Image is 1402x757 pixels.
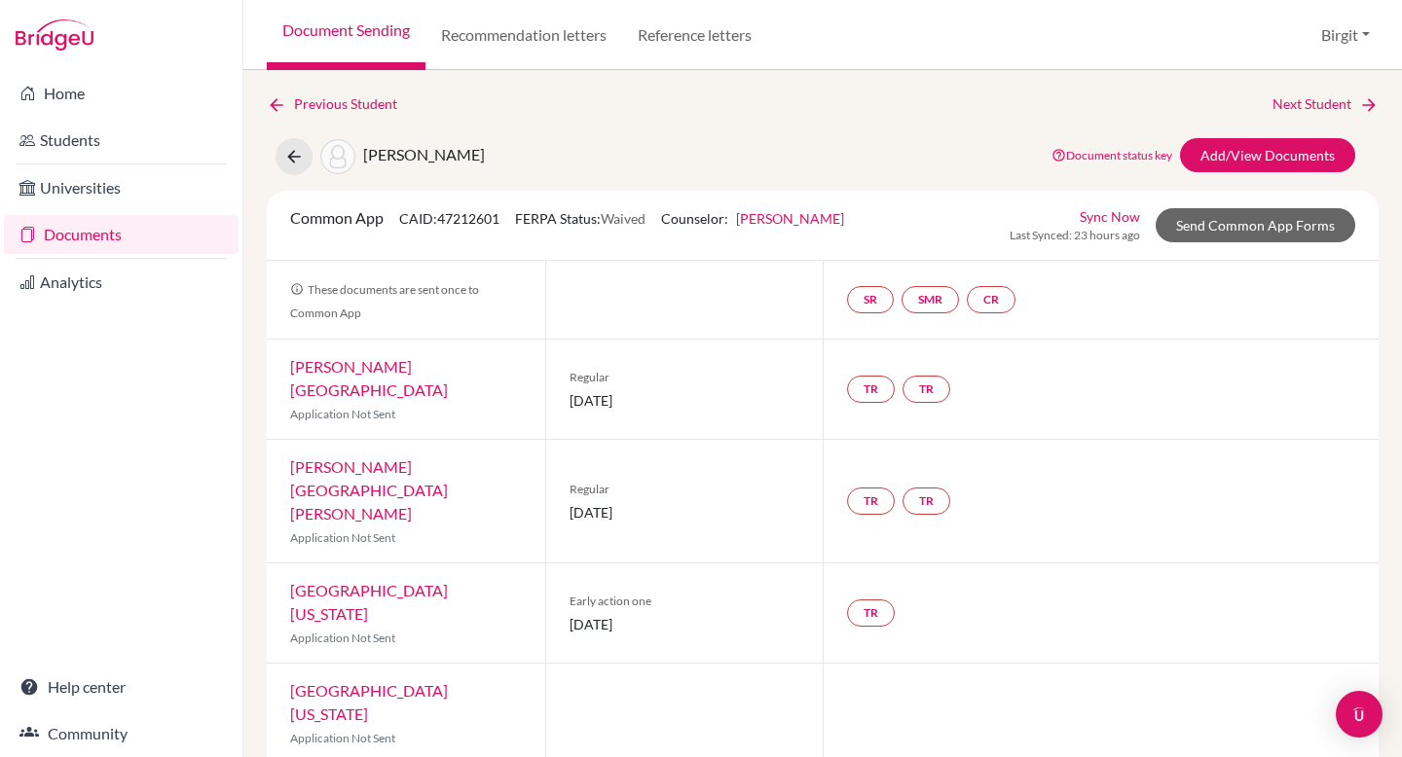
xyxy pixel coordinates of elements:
[290,457,448,523] a: [PERSON_NAME][GEOGRAPHIC_DATA][PERSON_NAME]
[847,599,895,627] a: TR
[847,376,895,403] a: TR
[290,530,395,545] span: Application Not Sent
[903,376,950,403] a: TR
[1180,138,1355,172] a: Add/View Documents
[290,208,384,227] span: Common App
[967,286,1015,313] a: CR
[601,210,646,227] span: Waived
[570,481,800,498] span: Regular
[515,210,646,227] span: FERPA Status:
[570,614,800,634] span: [DATE]
[1010,227,1140,244] span: Last Synced: 23 hours ago
[903,487,950,515] a: TR
[290,631,395,645] span: Application Not Sent
[847,487,895,515] a: TR
[4,215,239,254] a: Documents
[290,282,479,320] span: These documents are sent once to Common App
[1312,17,1379,54] button: Birgit
[1051,148,1172,162] a: Document status key
[570,390,800,411] span: [DATE]
[1156,208,1355,242] a: Send Common App Forms
[267,93,413,115] a: Previous Student
[661,210,844,227] span: Counselor:
[1273,93,1379,115] a: Next Student
[290,581,448,623] a: [GEOGRAPHIC_DATA][US_STATE]
[16,19,93,51] img: Bridge-U
[290,407,395,421] span: Application Not Sent
[570,369,800,386] span: Regular
[4,263,239,302] a: Analytics
[1080,206,1140,227] a: Sync Now
[399,210,499,227] span: CAID: 47212601
[290,681,448,723] a: [GEOGRAPHIC_DATA][US_STATE]
[290,731,395,745] span: Application Not Sent
[847,286,894,313] a: SR
[736,210,844,227] a: [PERSON_NAME]
[570,502,800,523] span: [DATE]
[363,145,485,163] span: [PERSON_NAME]
[1336,691,1383,738] div: Open Intercom Messenger
[4,667,239,706] a: Help center
[4,121,239,160] a: Students
[4,714,239,753] a: Community
[902,286,959,313] a: SMR
[290,357,448,399] a: [PERSON_NAME][GEOGRAPHIC_DATA]
[570,593,800,610] span: Early action one
[4,168,239,207] a: Universities
[4,74,239,113] a: Home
